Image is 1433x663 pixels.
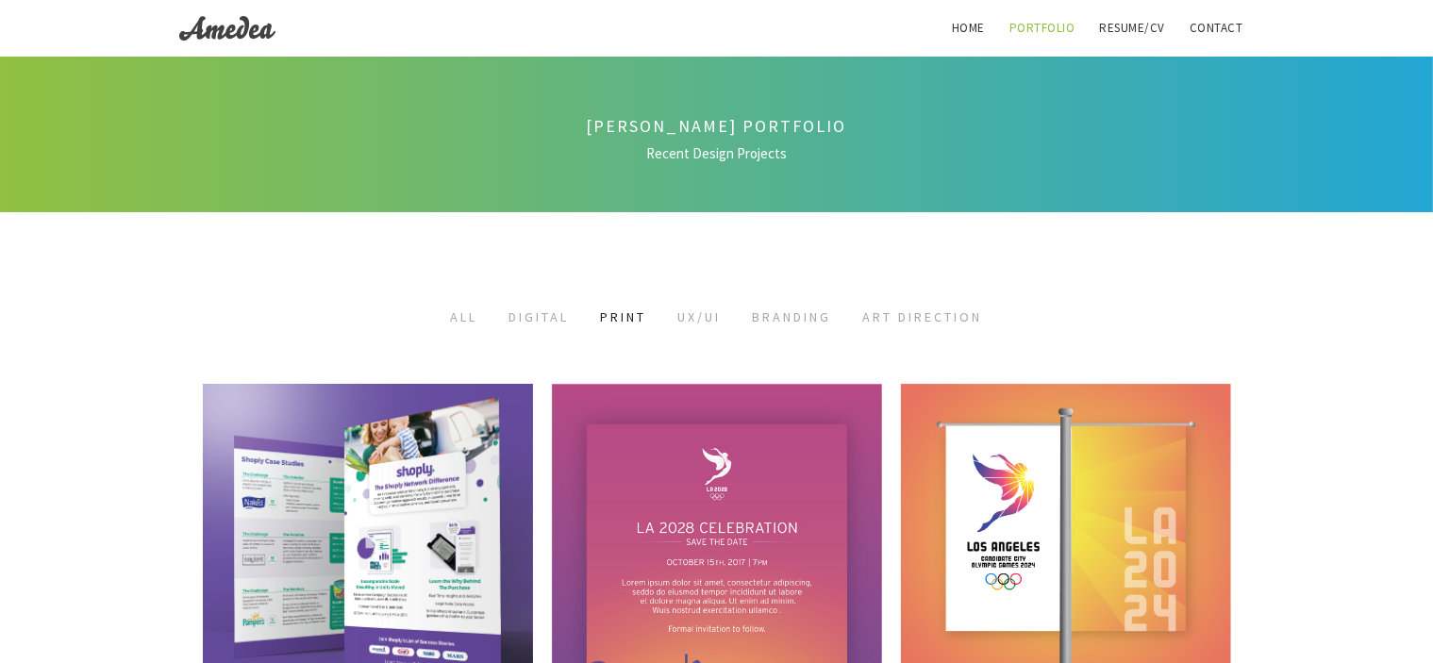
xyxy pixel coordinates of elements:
a: UX/UI [678,308,722,325]
a: Digital [509,308,570,325]
a: Print [601,308,647,325]
a: Branding [753,308,832,325]
h4: [PERSON_NAME] Portfolio [179,113,1255,139]
span: Recent Design Projects [179,143,1255,165]
a: All [451,308,478,325]
a: Art Direction [863,308,983,325]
